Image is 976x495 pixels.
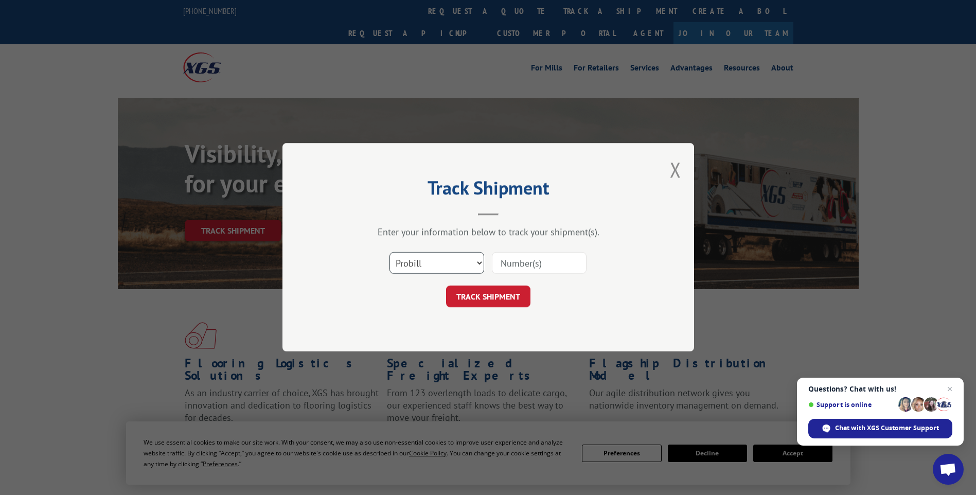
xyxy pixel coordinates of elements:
[808,385,952,393] span: Questions? Chat with us!
[446,286,530,308] button: TRACK SHIPMENT
[670,156,681,183] button: Close modal
[933,454,964,485] div: Open chat
[334,181,643,200] h2: Track Shipment
[808,401,895,409] span: Support is online
[808,419,952,438] div: Chat with XGS Customer Support
[835,423,939,433] span: Chat with XGS Customer Support
[944,383,956,395] span: Close chat
[334,226,643,238] div: Enter your information below to track your shipment(s).
[492,253,587,274] input: Number(s)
